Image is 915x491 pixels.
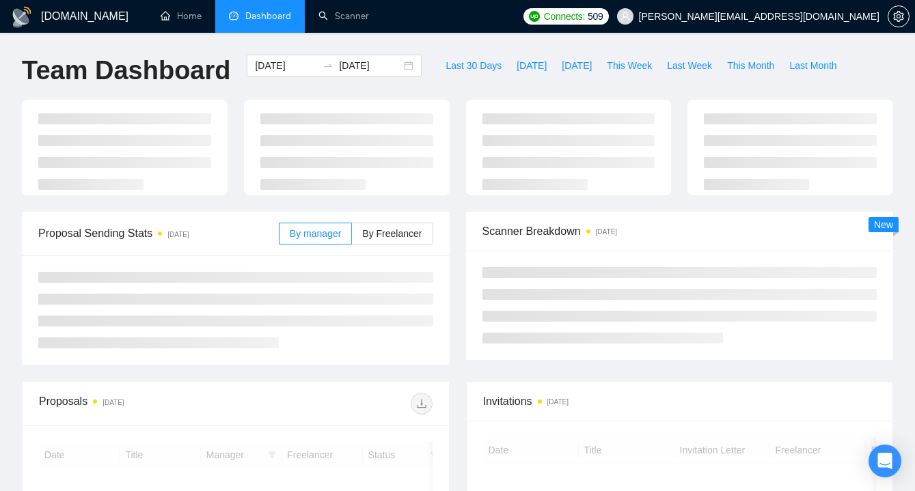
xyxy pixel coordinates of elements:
img: upwork-logo.png [529,11,540,22]
button: [DATE] [509,55,554,76]
span: New [874,219,893,230]
span: dashboard [229,11,238,20]
span: swap-right [323,60,333,71]
span: [DATE] [562,58,592,73]
span: Last 30 Days [446,58,502,73]
a: setting [888,11,910,22]
button: Last Month [782,55,844,76]
span: Last Week [667,58,712,73]
time: [DATE] [167,231,189,238]
span: setting [888,11,909,22]
time: [DATE] [103,399,124,406]
button: This Week [599,55,659,76]
h1: Team Dashboard [22,55,230,87]
span: to [323,60,333,71]
input: Start date [255,58,317,73]
button: Last Week [659,55,720,76]
a: searchScanner [318,10,369,22]
span: This Week [607,58,652,73]
span: By manager [290,228,341,239]
button: setting [888,5,910,27]
span: [DATE] [517,58,547,73]
span: This Month [727,58,774,73]
span: Dashboard [245,10,291,22]
span: Proposal Sending Stats [38,225,279,242]
input: End date [339,58,401,73]
span: 509 [588,9,603,24]
button: Last 30 Days [438,55,509,76]
span: Connects: [544,9,585,24]
span: By Freelancer [362,228,422,239]
time: [DATE] [547,398,569,406]
button: [DATE] [554,55,599,76]
span: user [620,12,630,21]
div: Proposals [39,393,236,415]
div: Open Intercom Messenger [869,445,901,477]
time: [DATE] [596,228,617,236]
span: Scanner Breakdown [482,223,877,240]
img: logo [11,6,33,28]
button: This Month [720,55,782,76]
span: Invitations [483,393,877,410]
a: homeHome [161,10,202,22]
span: Last Month [789,58,836,73]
